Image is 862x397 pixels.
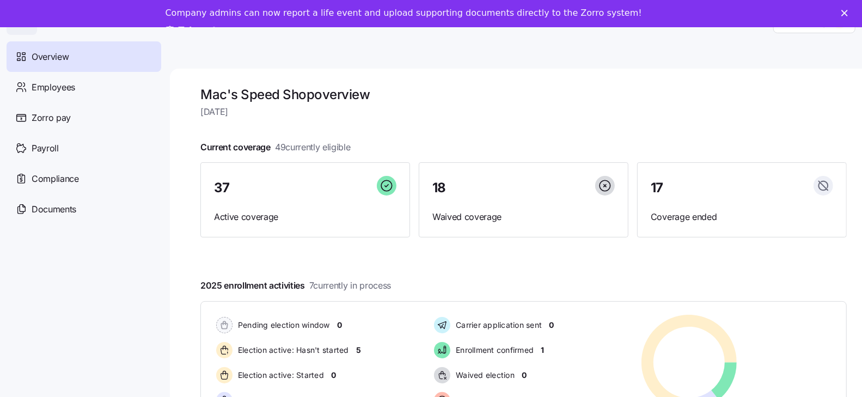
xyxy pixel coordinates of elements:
[841,10,852,16] div: Close
[214,210,396,224] span: Active coverage
[166,8,642,19] div: Company admins can now report a life event and upload supporting documents directly to the Zorro ...
[7,72,161,102] a: Employees
[522,370,527,381] span: 0
[200,105,847,119] span: [DATE]
[356,345,361,356] span: 5
[453,370,515,381] span: Waived election
[651,181,663,194] span: 17
[200,279,391,292] span: 2025 enrollment activities
[166,25,234,37] a: Take a tour
[200,141,351,154] span: Current coverage
[32,111,71,125] span: Zorro pay
[32,172,79,186] span: Compliance
[7,133,161,163] a: Payroll
[275,141,351,154] span: 49 currently eligible
[7,102,161,133] a: Zorro pay
[331,370,336,381] span: 0
[7,41,161,72] a: Overview
[453,345,534,356] span: Enrollment confirmed
[32,50,69,64] span: Overview
[432,210,615,224] span: Waived coverage
[235,370,324,381] span: Election active: Started
[235,320,330,331] span: Pending election window
[214,181,230,194] span: 37
[32,203,76,216] span: Documents
[541,345,544,356] span: 1
[7,194,161,224] a: Documents
[337,320,342,331] span: 0
[7,163,161,194] a: Compliance
[432,181,446,194] span: 18
[549,320,554,331] span: 0
[651,210,833,224] span: Coverage ended
[32,81,75,94] span: Employees
[235,345,349,356] span: Election active: Hasn't started
[453,320,542,331] span: Carrier application sent
[200,86,847,103] h1: Mac's Speed Shop overview
[309,279,391,292] span: 7 currently in process
[32,142,59,155] span: Payroll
